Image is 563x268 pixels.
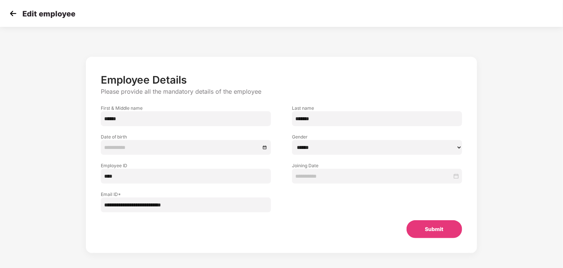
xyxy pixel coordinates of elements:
label: Joining Date [292,162,462,169]
label: Date of birth [101,134,271,140]
p: Employee Details [101,74,462,86]
label: Gender [292,134,462,140]
label: Last name [292,105,462,111]
p: Edit employee [22,9,75,18]
label: First & Middle name [101,105,271,111]
img: svg+xml;base64,PHN2ZyB4bWxucz0iaHR0cDovL3d3dy53My5vcmcvMjAwMC9zdmciIHdpZHRoPSIzMCIgaGVpZ2h0PSIzMC... [7,8,19,19]
label: Employee ID [101,162,271,169]
label: Email ID [101,191,271,197]
p: Please provide all the mandatory details of the employee [101,88,462,96]
button: Submit [407,220,462,238]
